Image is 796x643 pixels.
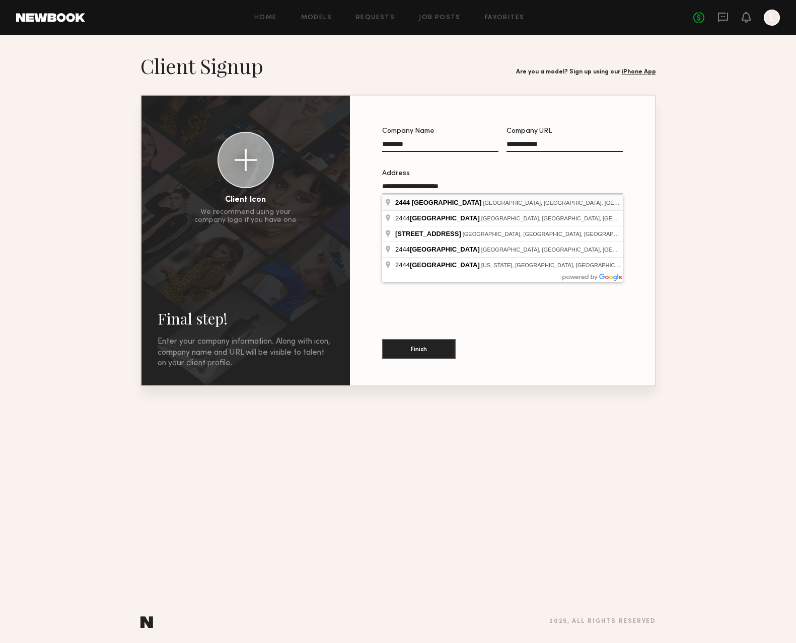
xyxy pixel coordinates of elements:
[412,199,482,206] span: [GEOGRAPHIC_DATA]
[254,15,277,21] a: Home
[395,261,481,269] span: 2444
[395,214,481,222] span: 2444
[622,69,656,75] a: iPhone App
[382,170,623,177] div: Address
[158,308,334,329] h2: Final step!
[382,140,498,152] input: Company Name
[410,246,480,253] span: [GEOGRAPHIC_DATA]
[301,15,332,21] a: Models
[410,261,480,269] span: [GEOGRAPHIC_DATA]
[516,69,656,75] div: Are you a model? Sign up using our
[395,246,481,253] span: 2444
[395,230,461,237] span: [STREET_ADDRESS]
[481,262,634,268] span: [US_STATE], [GEOGRAPHIC_DATA], [GEOGRAPHIC_DATA]
[382,183,623,194] input: Address
[410,214,480,222] span: [GEOGRAPHIC_DATA]
[194,208,297,224] div: We recommend using your company logo if you have one
[356,15,395,21] a: Requests
[485,15,525,21] a: Favorites
[158,337,334,369] div: Enter your company information. Along with icon, company name and URL will be visible to talent o...
[382,339,456,359] button: Finish
[483,200,662,206] span: [GEOGRAPHIC_DATA], [GEOGRAPHIC_DATA], [GEOGRAPHIC_DATA]
[506,128,623,135] div: Company URL
[481,247,661,253] span: [GEOGRAPHIC_DATA], [GEOGRAPHIC_DATA], [GEOGRAPHIC_DATA]
[382,128,498,135] div: Company Name
[225,196,266,204] div: Client Icon
[506,140,623,152] input: Company URL
[549,618,656,625] div: 2025 , all rights reserved
[140,53,263,78] h1: Client Signup
[463,231,642,237] span: [GEOGRAPHIC_DATA], [GEOGRAPHIC_DATA], [GEOGRAPHIC_DATA]
[481,215,661,221] span: [GEOGRAPHIC_DATA], [GEOGRAPHIC_DATA], [GEOGRAPHIC_DATA]
[395,199,410,206] span: 2444
[764,10,780,26] a: L
[419,15,461,21] a: Job Posts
